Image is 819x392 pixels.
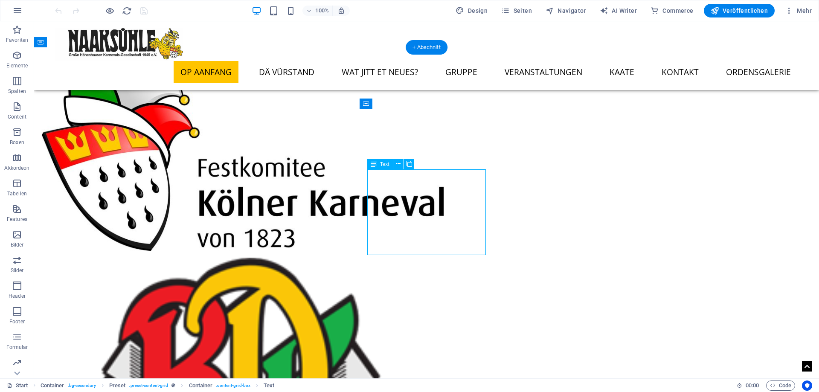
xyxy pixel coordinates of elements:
[596,4,640,17] button: AI Writer
[752,382,753,389] span: :
[105,6,115,16] button: Klicke hier, um den Vorschau-Modus zu verlassen
[737,380,759,391] h6: Session-Zeit
[4,165,29,171] p: Akkordeon
[452,4,491,17] div: Design (Strg+Alt+Y)
[9,293,26,299] p: Header
[7,216,27,223] p: Features
[770,380,791,391] span: Code
[8,113,26,120] p: Content
[600,6,637,15] span: AI Writer
[122,6,132,16] button: reload
[456,6,488,15] span: Design
[109,380,126,391] span: Klick zum Auswählen. Doppelklick zum Bearbeiten
[10,139,24,146] p: Boxen
[7,380,28,391] a: Klick, um Auswahl aufzuheben. Doppelklick öffnet Seitenverwaltung
[302,6,333,16] button: 100%
[7,190,27,197] p: Tabellen
[746,380,759,391] span: 00 00
[704,4,775,17] button: Veröffentlichen
[9,318,25,325] p: Footer
[647,4,697,17] button: Commerce
[498,4,535,17] button: Seiten
[68,380,96,391] span: . bg-secondary
[452,4,491,17] button: Design
[11,267,24,274] p: Slider
[216,380,250,391] span: . content-grid-box
[6,344,28,351] p: Formular
[6,62,28,69] p: Elemente
[406,40,447,55] div: + Abschnitt
[264,380,274,391] span: Klick zum Auswählen. Doppelklick zum Bearbeiten
[315,6,329,16] h6: 100%
[171,383,175,388] i: Dieses Element ist ein anpassbares Preset
[546,6,586,15] span: Navigator
[766,380,795,391] button: Code
[651,6,694,15] span: Commerce
[542,4,590,17] button: Navigator
[122,6,132,16] i: Seite neu laden
[129,380,168,391] span: . preset-content-grid
[711,6,768,15] span: Veröffentlichen
[802,380,812,391] button: Usercentrics
[11,241,24,248] p: Bilder
[8,88,26,95] p: Spalten
[6,37,28,44] p: Favoriten
[781,4,815,17] button: Mehr
[380,162,389,167] span: Text
[337,7,345,15] i: Bei Größenänderung Zoomstufe automatisch an das gewählte Gerät anpassen.
[41,380,64,391] span: Klick zum Auswählen. Doppelklick zum Bearbeiten
[189,380,213,391] span: Klick zum Auswählen. Doppelklick zum Bearbeiten
[41,380,275,391] nav: breadcrumb
[501,6,532,15] span: Seiten
[785,6,812,15] span: Mehr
